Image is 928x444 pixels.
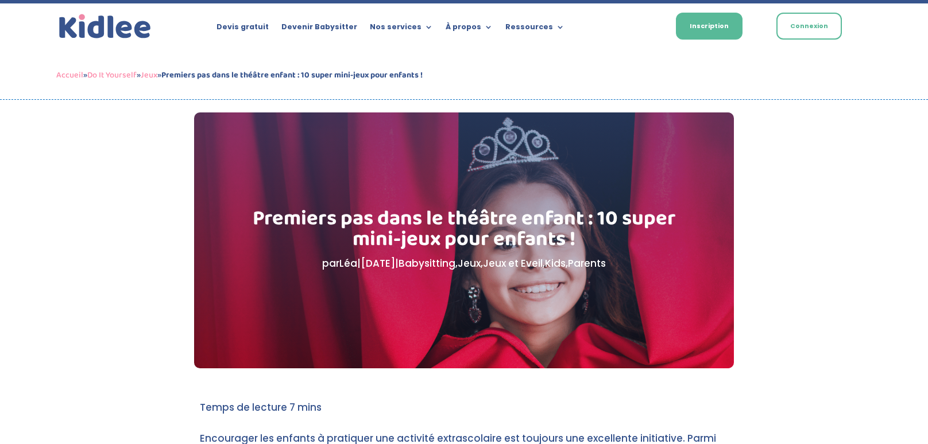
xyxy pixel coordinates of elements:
[87,68,137,82] a: Do It Yourself
[56,68,423,82] span: » » »
[505,23,564,36] a: Ressources
[545,256,566,270] a: Kids
[776,13,842,40] a: Connexion
[399,256,455,270] a: Babysitting
[161,68,423,82] strong: Premiers pas dans le théâtre enfant : 10 super mini-jeux pour enfants !
[281,23,357,36] a: Devenir Babysitter
[370,23,433,36] a: Nos services
[483,256,543,270] a: Jeux et Eveil
[252,208,676,255] h1: Premiers pas dans le théâtre enfant : 10 super mini-jeux pour enfants !
[141,68,157,82] a: Jeux
[216,23,269,36] a: Devis gratuit
[252,255,676,272] p: par | | , , , ,
[568,256,606,270] a: Parents
[339,256,357,270] a: Léa
[361,256,395,270] span: [DATE]
[56,11,154,42] img: logo_kidlee_bleu
[56,11,154,42] a: Kidlee Logo
[634,24,644,30] img: Français
[676,13,743,40] a: Inscription
[446,23,493,36] a: À propos
[458,256,481,270] a: Jeux
[56,68,83,82] a: Accueil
